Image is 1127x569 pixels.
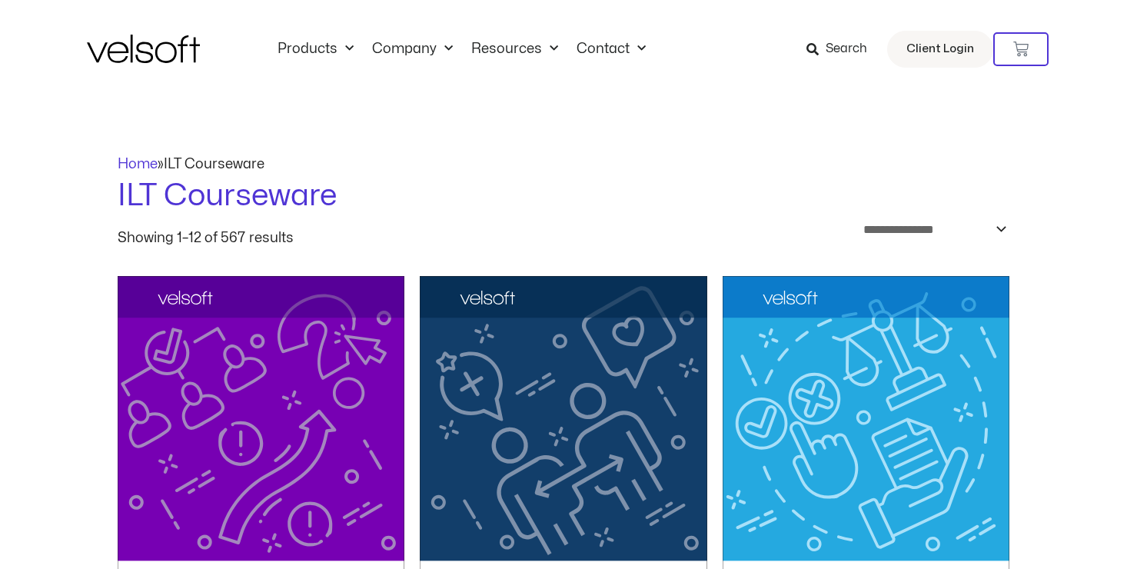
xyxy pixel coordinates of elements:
img: Velsoft Training Materials [87,35,200,63]
p: Showing 1–12 of 567 results [118,231,294,245]
nav: Menu [268,41,655,58]
a: Client Login [887,31,993,68]
a: ResourcesMenu Toggle [462,41,567,58]
h1: ILT Courseware [118,175,1009,218]
a: Search [806,36,878,62]
span: ILT Courseware [164,158,264,171]
select: Shop order [853,218,1009,241]
a: ProductsMenu Toggle [268,41,363,58]
a: Home [118,158,158,171]
span: » [118,158,264,171]
a: CompanyMenu Toggle [363,41,462,58]
a: ContactMenu Toggle [567,41,655,58]
span: Client Login [906,39,974,59]
span: Search [826,39,867,59]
